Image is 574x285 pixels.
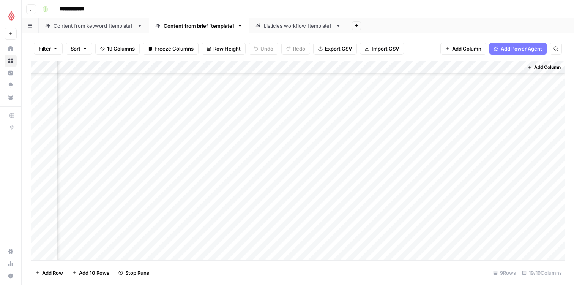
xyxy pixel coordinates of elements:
[114,267,154,279] button: Stop Runs
[5,258,17,270] a: Usage
[5,55,17,67] a: Browse
[39,18,149,33] a: Content from keyword [template]
[5,67,17,79] a: Insights
[249,43,278,55] button: Undo
[95,43,140,55] button: 19 Columns
[452,45,481,52] span: Add Column
[125,269,149,277] span: Stop Runs
[293,45,305,52] span: Redo
[372,45,399,52] span: Import CSV
[39,45,51,52] span: Filter
[202,43,246,55] button: Row Height
[31,267,68,279] button: Add Row
[264,22,333,30] div: Listicles workflow [template]
[149,18,249,33] a: Content from brief [template]
[143,43,199,55] button: Freeze Columns
[501,45,542,52] span: Add Power Agent
[5,6,17,25] button: Workspace: Lightspeed
[155,45,194,52] span: Freeze Columns
[66,43,92,55] button: Sort
[281,43,310,55] button: Redo
[5,43,17,55] a: Home
[313,43,357,55] button: Export CSV
[489,43,547,55] button: Add Power Agent
[164,22,234,30] div: Content from brief [template]
[5,79,17,91] a: Opportunities
[534,64,561,71] span: Add Column
[71,45,80,52] span: Sort
[360,43,404,55] button: Import CSV
[440,43,486,55] button: Add Column
[5,91,17,103] a: Your Data
[490,267,519,279] div: 9 Rows
[5,245,17,258] a: Settings
[249,18,347,33] a: Listicles workflow [template]
[34,43,63,55] button: Filter
[107,45,135,52] span: 19 Columns
[325,45,352,52] span: Export CSV
[68,267,114,279] button: Add 10 Rows
[42,269,63,277] span: Add Row
[260,45,273,52] span: Undo
[213,45,241,52] span: Row Height
[519,267,565,279] div: 19/19 Columns
[79,269,109,277] span: Add 10 Rows
[524,62,564,72] button: Add Column
[54,22,134,30] div: Content from keyword [template]
[5,270,17,282] button: Help + Support
[5,9,18,22] img: Lightspeed Logo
